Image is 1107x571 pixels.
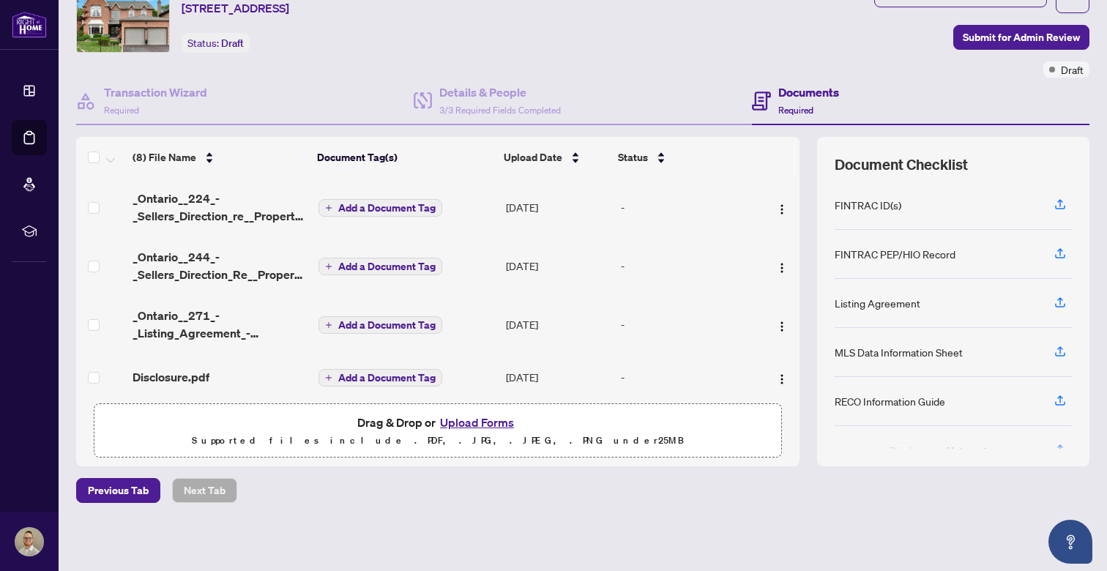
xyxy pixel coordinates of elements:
[439,105,561,116] span: 3/3 Required Fields Completed
[104,105,139,116] span: Required
[1061,61,1084,78] span: Draft
[835,344,963,360] div: MLS Data Information Sheet
[318,199,442,217] button: Add a Document Tag
[318,369,442,387] button: Add a Document Tag
[325,263,332,270] span: plus
[1048,520,1092,564] button: Open asap
[357,413,518,432] span: Drag & Drop or
[835,154,968,175] span: Document Checklist
[621,199,753,215] div: -
[953,25,1089,50] button: Submit for Admin Review
[835,197,901,213] div: FINTRAC ID(s)
[835,246,955,262] div: FINTRAC PEP/HIO Record
[504,149,562,165] span: Upload Date
[318,368,442,387] button: Add a Document Tag
[76,478,160,503] button: Previous Tab
[621,258,753,274] div: -
[172,478,237,503] button: Next Tab
[776,373,788,385] img: Logo
[318,316,442,334] button: Add a Document Tag
[133,190,307,225] span: _Ontario__224_-_Sellers_Direction_re__Property_Offers_-_Important_Inf.pdf
[318,257,442,276] button: Add a Document Tag
[325,374,332,381] span: plus
[12,11,47,38] img: logo
[778,105,813,116] span: Required
[618,149,648,165] span: Status
[94,404,781,458] span: Drag & Drop orUpload FormsSupported files include .PDF, .JPG, .JPEG, .PNG under25MB
[963,26,1080,49] span: Submit for Admin Review
[835,295,920,311] div: Listing Agreement
[15,528,43,556] img: Profile Icon
[104,83,207,101] h4: Transaction Wizard
[500,295,615,354] td: [DATE]
[338,261,436,272] span: Add a Document Tag
[318,198,442,217] button: Add a Document Tag
[498,137,612,178] th: Upload Date
[770,313,794,336] button: Logo
[127,137,311,178] th: (8) File Name
[776,204,788,215] img: Logo
[338,373,436,383] span: Add a Document Tag
[325,204,332,212] span: plus
[621,369,753,385] div: -
[770,254,794,277] button: Logo
[133,149,196,165] span: (8) File Name
[318,316,442,335] button: Add a Document Tag
[338,203,436,213] span: Add a Document Tag
[835,393,945,409] div: RECO Information Guide
[221,37,244,50] span: Draft
[88,479,149,502] span: Previous Tab
[439,83,561,101] h4: Details & People
[500,354,615,400] td: [DATE]
[778,83,839,101] h4: Documents
[318,258,442,275] button: Add a Document Tag
[133,307,307,342] span: _Ontario__271_-_Listing_Agreement_-_Seller_Designated_Representation_Agreement_-_Authority_to_Off...
[500,178,615,236] td: [DATE]
[133,248,307,283] span: _Ontario__244_-_Sellers_Direction_Re__Property_Offers.pdf
[776,262,788,274] img: Logo
[776,321,788,332] img: Logo
[500,236,615,295] td: [DATE]
[621,316,753,332] div: -
[311,137,498,178] th: Document Tag(s)
[436,413,518,432] button: Upload Forms
[338,320,436,330] span: Add a Document Tag
[133,368,209,386] span: Disclosure.pdf
[103,432,772,449] p: Supported files include .PDF, .JPG, .JPEG, .PNG under 25 MB
[612,137,755,178] th: Status
[182,33,250,53] div: Status:
[770,195,794,219] button: Logo
[325,321,332,329] span: plus
[770,365,794,389] button: Logo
